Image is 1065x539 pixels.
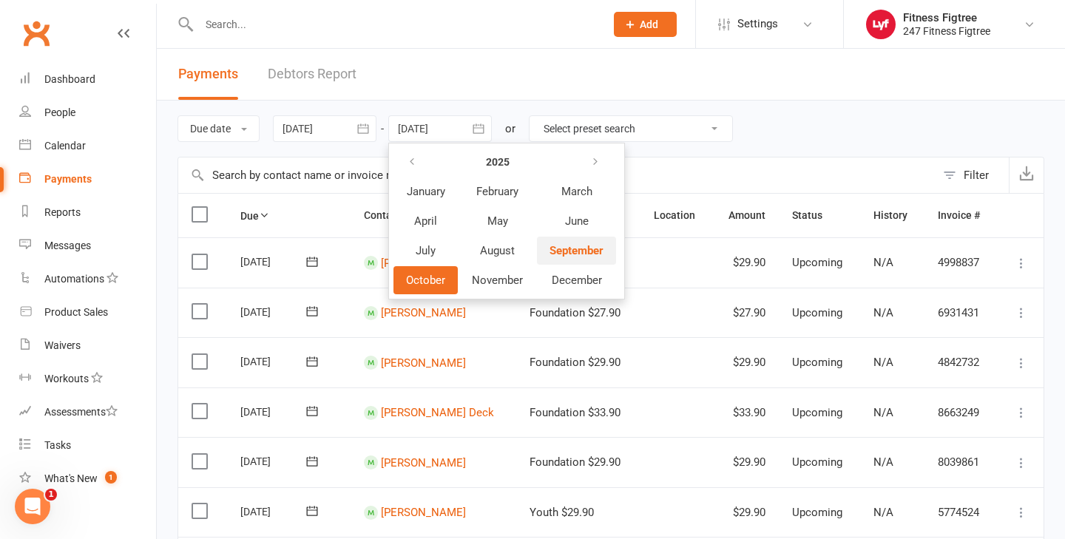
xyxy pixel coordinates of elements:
a: [PERSON_NAME] [381,455,466,469]
td: 8039861 [924,437,997,487]
div: Messages [44,240,91,251]
div: Payments [44,173,92,185]
th: History [860,194,924,237]
div: Automations [44,273,104,285]
td: 4842732 [924,337,997,387]
input: Search... [195,14,595,35]
a: Reports [19,196,156,229]
span: 1 [105,471,117,484]
button: October [393,266,458,294]
a: Assessments [19,396,156,429]
span: N/A [873,406,893,419]
div: [DATE] [240,500,308,523]
th: Amount [712,194,780,237]
div: Assessments [44,406,118,418]
div: Waivers [44,339,81,351]
button: Add [614,12,677,37]
span: July [416,244,436,257]
a: Tasks [19,429,156,462]
div: People [44,106,75,118]
div: Tasks [44,439,71,451]
button: Payments [178,49,238,100]
span: Upcoming [792,256,842,269]
a: Clubworx [18,15,55,52]
td: $33.90 [712,387,780,438]
span: N/A [873,506,893,519]
span: October [406,274,445,287]
span: May [487,214,508,228]
span: Foundation $27.90 [530,306,621,319]
button: November [459,266,535,294]
span: Foundation $33.90 [530,406,621,419]
span: February [476,185,518,198]
button: August [459,237,535,265]
div: [DATE] [240,350,308,373]
a: Payments [19,163,156,196]
a: [PERSON_NAME] Deck [381,406,494,419]
button: April [393,207,458,235]
span: Upcoming [792,455,842,469]
button: September [537,237,616,265]
button: June [537,207,616,235]
button: Filter [936,157,1009,193]
div: [DATE] [240,400,308,423]
span: June [565,214,589,228]
img: thumb_image1753610192.png [866,10,896,39]
a: What's New1 [19,462,156,495]
a: Messages [19,229,156,262]
a: Product Sales [19,296,156,329]
span: Foundation $29.90 [530,356,621,369]
div: or [505,120,515,138]
th: Status [779,194,860,237]
button: February [459,177,535,206]
span: April [414,214,437,228]
div: What's New [44,472,98,484]
a: [PERSON_NAME] [381,356,466,369]
span: 1 [45,489,57,501]
td: 6931431 [924,288,997,338]
input: Search by contact name or invoice number [178,157,936,193]
button: December [537,266,616,294]
span: December [552,274,602,287]
div: Fitness Figtree [903,11,990,24]
button: January [393,177,458,206]
div: Reports [44,206,81,218]
td: 5774524 [924,487,997,538]
span: N/A [873,455,893,469]
a: Debtors Report [268,49,356,100]
td: $29.90 [712,437,780,487]
a: Workouts [19,362,156,396]
a: [PERSON_NAME] [381,506,466,519]
button: May [459,207,535,235]
button: March [537,177,616,206]
span: Upcoming [792,356,842,369]
span: Add [640,18,658,30]
span: Payments [178,66,238,81]
div: 247 Fitness Figtree [903,24,990,38]
span: Foundation $29.90 [530,455,621,469]
td: 4998837 [924,237,997,288]
span: September [550,244,603,257]
td: 8663249 [924,387,997,438]
th: Invoice # [924,194,997,237]
a: Dashboard [19,63,156,96]
td: $29.90 [712,337,780,387]
span: March [561,185,592,198]
td: $27.90 [712,288,780,338]
span: N/A [873,356,893,369]
a: Waivers [19,329,156,362]
div: Dashboard [44,73,95,85]
th: Location [640,194,712,237]
a: People [19,96,156,129]
span: Upcoming [792,406,842,419]
td: $29.90 [712,487,780,538]
a: [PERSON_NAME] [381,256,466,269]
button: July [393,237,458,265]
a: Calendar [19,129,156,163]
span: November [472,274,523,287]
td: $29.90 [712,237,780,288]
span: August [480,244,515,257]
div: [DATE] [240,450,308,472]
div: Calendar [44,140,86,152]
span: N/A [873,256,893,269]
